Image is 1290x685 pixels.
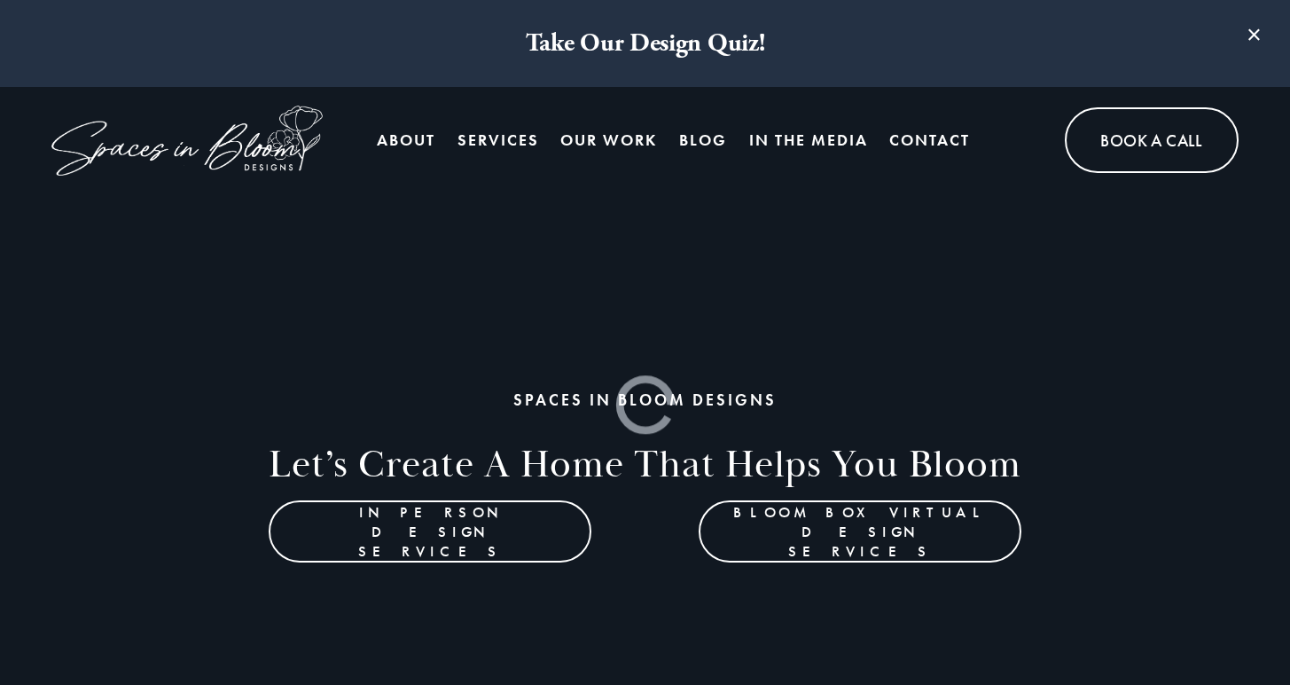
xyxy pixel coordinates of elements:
a: Book A Call [1065,107,1238,174]
a: In the Media [749,122,868,158]
a: Bloom Box Virtual Design Services [699,500,1021,563]
a: Contact [889,122,970,158]
h1: SPACES IN BLOOM DESIGNS [54,390,1237,411]
a: In Person Design Services [269,500,591,563]
a: folder dropdown [457,122,539,158]
img: Spaces in Bloom Designs [51,106,322,176]
a: Blog [679,122,727,158]
h2: Let’s Create a home that helps you bloom [54,441,1237,492]
a: Our Work [560,122,657,158]
span: Services [457,124,539,157]
a: About [377,122,435,158]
